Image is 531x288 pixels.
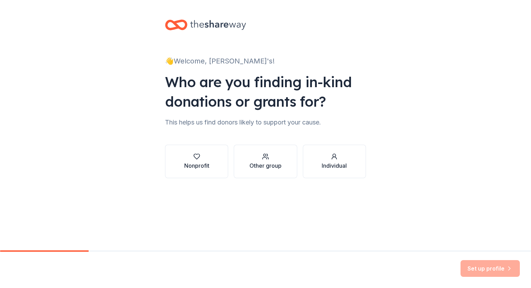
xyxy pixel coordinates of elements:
[322,161,347,170] div: Individual
[165,145,228,178] button: Nonprofit
[165,117,366,128] div: This helps us find donors likely to support your cause.
[184,161,209,170] div: Nonprofit
[165,55,366,67] div: 👋 Welcome, [PERSON_NAME]'s!
[165,72,366,111] div: Who are you finding in-kind donations or grants for?
[303,145,366,178] button: Individual
[234,145,297,178] button: Other group
[249,161,282,170] div: Other group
